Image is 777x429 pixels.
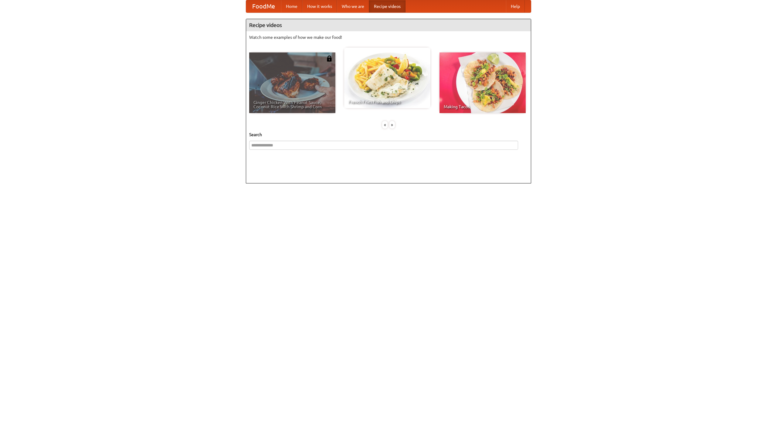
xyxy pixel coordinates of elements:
a: Help [506,0,525,12]
img: 483408.png [326,55,332,62]
a: FoodMe [246,0,281,12]
a: Home [281,0,302,12]
p: Watch some examples of how we make our food! [249,34,528,40]
div: » [389,121,395,129]
a: French Fries Fish and Chips [344,48,430,108]
h5: Search [249,132,528,138]
a: How it works [302,0,337,12]
a: Recipe videos [369,0,405,12]
a: Making Tacos [439,52,526,113]
div: « [382,121,388,129]
span: Making Tacos [444,105,521,109]
h4: Recipe videos [246,19,531,31]
span: French Fries Fish and Chips [348,100,426,104]
a: Who we are [337,0,369,12]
